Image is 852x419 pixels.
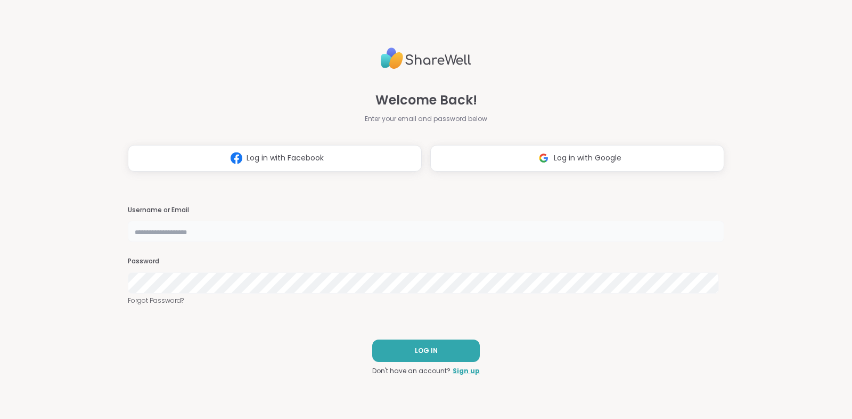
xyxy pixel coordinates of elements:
span: Enter your email and password below [365,114,487,124]
span: Log in with Facebook [247,152,324,164]
button: Log in with Google [430,145,724,172]
button: LOG IN [372,340,480,362]
img: ShareWell Logomark [226,148,247,168]
a: Sign up [453,366,480,376]
span: Log in with Google [554,152,621,164]
button: Log in with Facebook [128,145,422,172]
h3: Username or Email [128,206,724,215]
img: ShareWell Logomark [534,148,554,168]
a: Forgot Password? [128,296,724,305]
span: Don't have an account? [372,366,450,376]
img: ShareWell Logo [381,43,471,74]
h3: Password [128,257,724,266]
span: LOG IN [415,346,438,356]
span: Welcome Back! [375,91,477,110]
